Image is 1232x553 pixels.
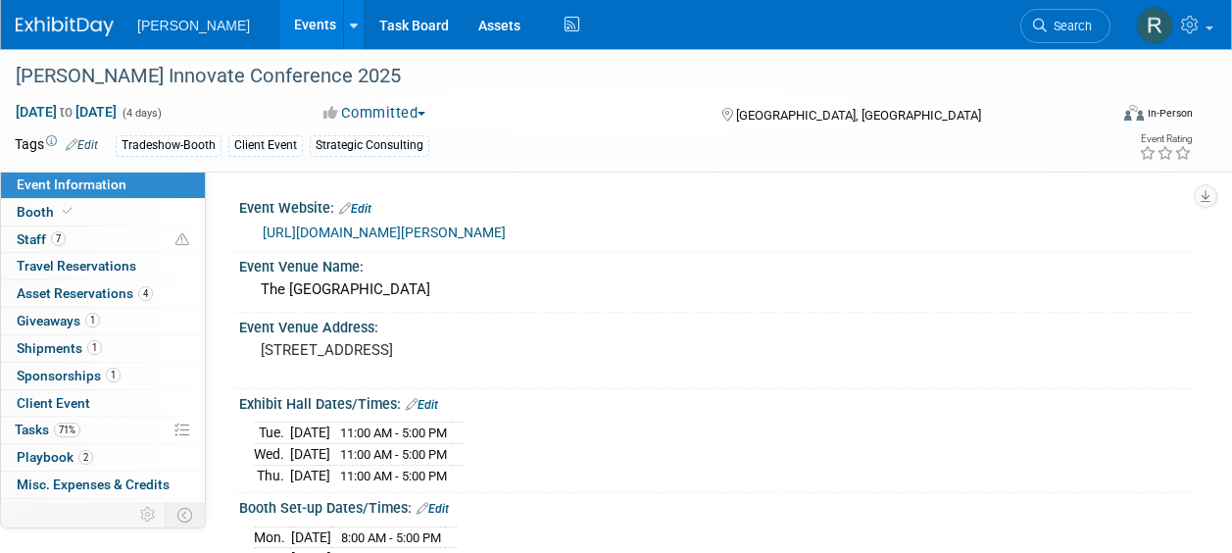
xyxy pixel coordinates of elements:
div: Event Website: [239,193,1193,219]
div: Event Format [1021,102,1193,131]
span: 4 [138,286,153,301]
span: 11:00 AM - 5:00 PM [340,426,447,440]
span: 1 [85,313,100,327]
div: Event Venue Name: [239,252,1193,276]
td: Thu. [254,465,290,485]
a: Edit [66,138,98,152]
span: Playbook [17,449,93,465]
span: (4 days) [121,107,162,120]
span: Tasks [15,422,80,437]
span: 11:00 AM - 5:00 PM [340,469,447,483]
div: [PERSON_NAME] Innovate Conference 2025 [9,59,1092,94]
td: Tags [15,134,98,157]
img: Format-Inperson.png [1124,105,1144,121]
span: 71% [54,423,80,437]
span: [DATE] [DATE] [15,103,118,121]
a: Edit [339,202,371,216]
span: Staff [17,231,66,247]
span: 11:00 AM - 5:00 PM [340,447,447,462]
pre: [STREET_ADDRESS] [261,341,615,359]
td: Mon. [254,527,291,548]
span: 1 [87,340,102,355]
a: Playbook2 [1,444,205,471]
span: Potential Scheduling Conflict -- at least one attendee is tagged in another overlapping event. [175,231,189,249]
img: ExhibitDay [16,17,114,36]
div: The [GEOGRAPHIC_DATA] [254,275,1178,305]
a: Asset Reservations4 [1,280,205,307]
a: Travel Reservations [1,253,205,279]
button: Committed [317,103,433,124]
span: Misc. Expenses & Credits [17,477,170,492]
a: Sponsorships1 [1,363,205,389]
span: 7 [51,231,66,246]
span: Sponsorships [17,368,121,383]
td: [DATE] [291,527,331,548]
a: Edit [417,502,449,516]
td: Personalize Event Tab Strip [131,502,166,528]
img: Rebecca Deis [1136,7,1173,44]
span: 1 [106,368,121,382]
span: Client Event [17,395,90,411]
td: [DATE] [290,465,330,485]
a: Giveaways1 [1,308,205,334]
td: [DATE] [290,423,330,444]
div: Exhibit Hall Dates/Times: [239,389,1193,415]
a: Staff7 [1,226,205,253]
span: [GEOGRAPHIC_DATA], [GEOGRAPHIC_DATA] [736,108,981,123]
span: Giveaways [17,313,100,328]
span: Booth [17,204,76,220]
span: to [57,104,75,120]
div: Event Rating [1139,134,1192,144]
i: Booth reservation complete [63,206,73,217]
td: Toggle Event Tabs [166,502,206,528]
div: Booth Set-up Dates/Times: [239,493,1193,519]
a: Misc. Expenses & Credits [1,472,205,498]
a: Booth [1,199,205,226]
a: Edit [406,398,438,412]
span: Search [1047,19,1092,33]
div: In-Person [1147,106,1193,121]
span: 8:00 AM - 5:00 PM [341,530,441,545]
span: Event Information [17,176,126,192]
td: Tue. [254,423,290,444]
div: Strategic Consulting [310,135,429,156]
span: Travel Reservations [17,258,136,274]
div: Event Venue Address: [239,313,1193,337]
a: Search [1020,9,1110,43]
span: Shipments [17,340,102,356]
td: Wed. [254,444,290,466]
a: [URL][DOMAIN_NAME][PERSON_NAME] [263,225,506,240]
a: Tasks71% [1,417,205,443]
a: Shipments1 [1,335,205,362]
a: Client Event [1,390,205,417]
a: Event Information [1,172,205,198]
span: [PERSON_NAME] [137,18,250,33]
div: Client Event [228,135,303,156]
div: Tradeshow-Booth [116,135,222,156]
span: Asset Reservations [17,285,153,301]
span: 2 [78,450,93,465]
td: [DATE] [290,444,330,466]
